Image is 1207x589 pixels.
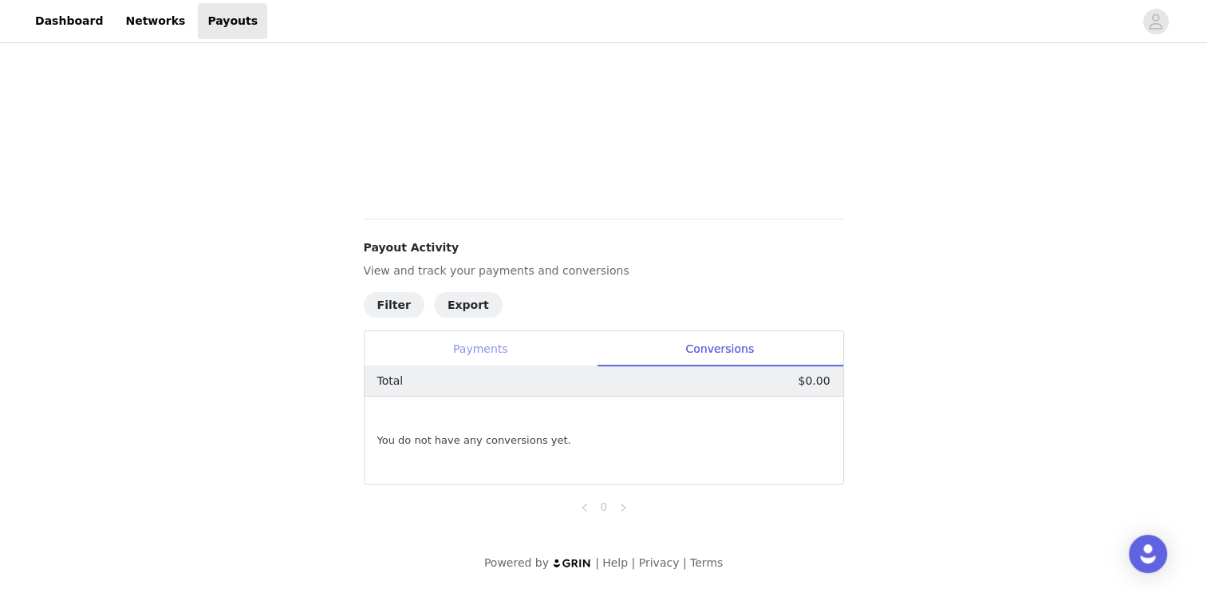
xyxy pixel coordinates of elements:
[595,498,613,516] a: 0
[198,3,267,39] a: Payouts
[618,503,628,512] i: icon: right
[364,239,844,256] h4: Payout Activity
[365,331,597,367] div: Payments
[552,558,592,568] img: logo
[798,373,830,389] p: $0.00
[597,331,843,367] div: Conversions
[116,3,195,39] a: Networks
[1129,535,1167,573] div: Open Intercom Messenger
[26,3,112,39] a: Dashboard
[484,556,549,569] span: Powered by
[580,503,590,512] i: icon: left
[690,556,723,569] a: Terms
[602,556,628,569] a: Help
[575,497,594,516] li: Previous Page
[434,292,503,318] button: Export
[595,556,599,569] span: |
[683,556,687,569] span: |
[594,497,613,516] li: 0
[377,373,404,389] p: Total
[639,556,680,569] a: Privacy
[364,292,424,318] button: Filter
[631,556,635,569] span: |
[1148,9,1163,34] div: avatar
[364,263,844,279] p: View and track your payments and conversions
[613,497,633,516] li: Next Page
[377,433,571,449] span: You do not have any conversions yet.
